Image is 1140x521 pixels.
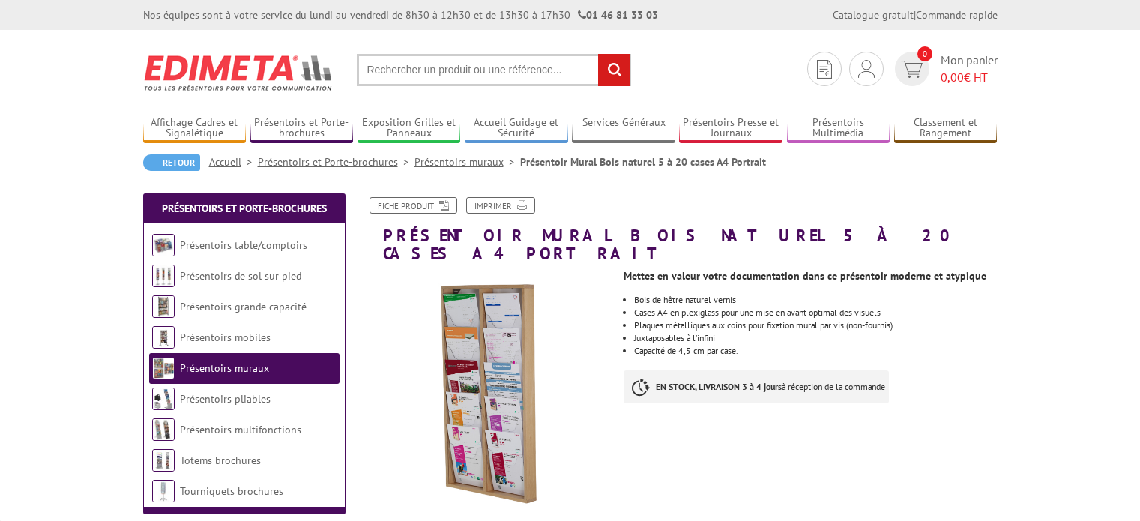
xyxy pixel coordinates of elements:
[917,46,932,61] span: 0
[679,116,782,141] a: Présentoirs Presse et Journaux
[152,480,175,502] img: Tourniquets brochures
[901,61,923,78] img: devis rapide
[817,60,832,79] img: devis rapide
[941,52,998,86] span: Mon panier
[370,197,457,214] a: Fiche produit
[162,202,327,215] a: Présentoirs et Porte-brochures
[180,484,283,498] a: Tourniquets brochures
[941,69,998,86] span: € HT
[152,295,175,318] img: Présentoirs grande capacité
[465,116,568,141] a: Accueil Guidage et Sécurité
[152,326,175,349] img: Présentoirs mobiles
[152,449,175,472] img: Totems brochures
[180,269,301,283] a: Présentoirs de sol sur pied
[634,334,997,343] li: Juxtaposables à l’infini
[941,70,964,85] span: 0,00
[916,8,998,22] a: Commande rapide
[152,357,175,379] img: Présentoirs muraux
[152,418,175,441] img: Présentoirs multifonctions
[624,370,889,403] p: à réception de la commande
[250,116,354,141] a: Présentoirs et Porte-brochures
[572,116,675,141] a: Services Généraux
[180,392,271,406] a: Présentoirs pliables
[833,8,914,22] a: Catalogue gratuit
[634,346,997,355] li: Capacité de 4,5 cm par case.
[634,321,997,330] li: Plaques métalliques aux coins pour fixation mural par vis (non-fournis)
[598,54,630,86] input: rechercher
[349,197,1009,262] h1: Présentoir Mural Bois naturel 5 à 20 cases A4 Portrait
[358,116,461,141] a: Exposition Grilles et Panneaux
[143,7,658,22] div: Nos équipes sont à votre service du lundi au vendredi de 8h30 à 12h30 et de 13h30 à 17h30
[634,295,997,304] li: Bois de hêtre naturel vernis
[209,155,258,169] a: Accueil
[152,234,175,256] img: Présentoirs table/comptoirs
[787,116,890,141] a: Présentoirs Multimédia
[520,154,766,169] li: Présentoir Mural Bois naturel 5 à 20 cases A4 Portrait
[143,45,334,100] img: Edimeta
[858,60,875,78] img: devis rapide
[143,116,247,141] a: Affichage Cadres et Signalétique
[578,8,658,22] strong: 01 46 81 33 03
[466,197,535,214] a: Imprimer
[180,423,301,436] a: Présentoirs multifonctions
[624,269,986,283] strong: Mettez en valeur votre documentation dans ce présentoir moderne et atypique
[152,388,175,410] img: Présentoirs pliables
[180,361,269,375] a: Présentoirs muraux
[180,238,307,252] a: Présentoirs table/comptoirs
[180,454,261,467] a: Totems brochures
[833,7,998,22] div: |
[152,265,175,287] img: Présentoirs de sol sur pied
[634,308,997,317] li: Cases A4 en plexiglass pour une mise en avant optimal des visuels
[258,155,414,169] a: Présentoirs et Porte-brochures
[180,300,307,313] a: Présentoirs grande capacité
[894,116,998,141] a: Classement et Rangement
[414,155,520,169] a: Présentoirs muraux
[180,331,271,344] a: Présentoirs mobiles
[357,54,631,86] input: Rechercher un produit ou une référence...
[891,52,998,86] a: devis rapide 0 Mon panier 0,00€ HT
[656,381,782,392] strong: EN STOCK, LIVRAISON 3 à 4 jours
[143,154,200,171] a: Retour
